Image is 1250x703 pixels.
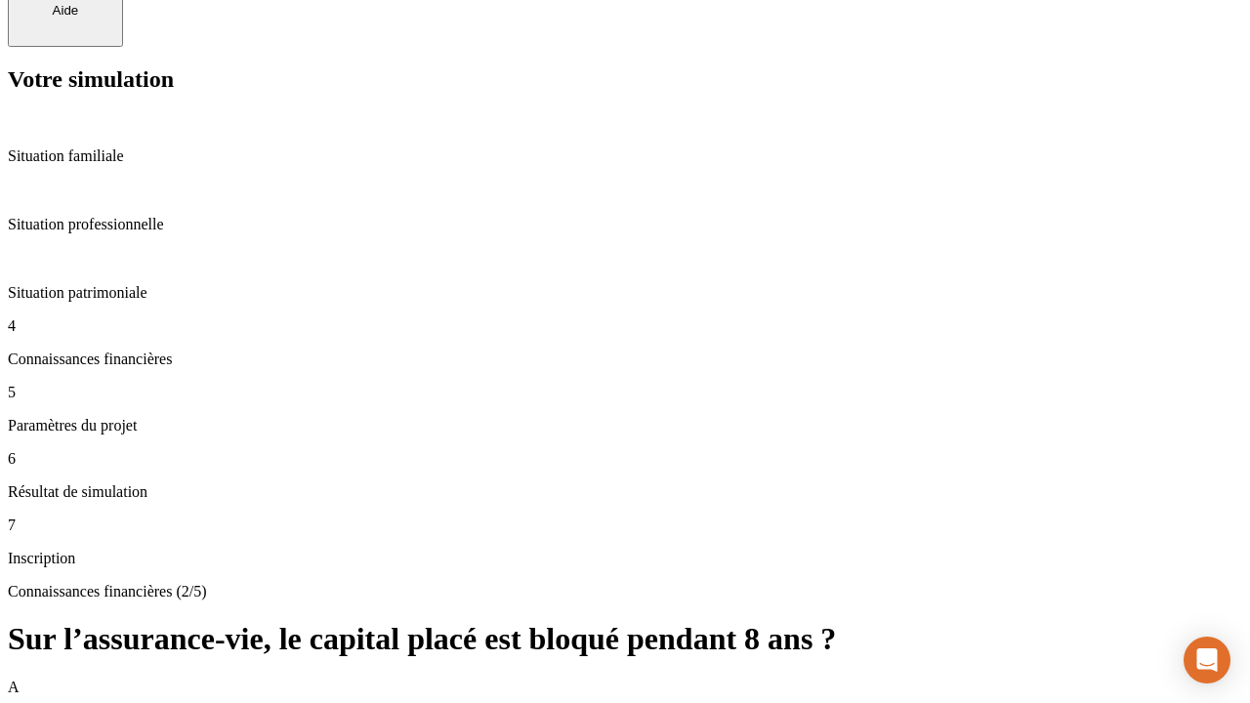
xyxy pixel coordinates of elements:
[8,66,1242,93] h2: Votre simulation
[8,550,1242,567] p: Inscription
[8,417,1242,434] p: Paramètres du projet
[8,284,1242,302] p: Situation patrimoniale
[8,216,1242,233] p: Situation professionnelle
[1184,637,1230,683] div: Open Intercom Messenger
[8,583,1242,600] p: Connaissances financières (2/5)
[8,679,1242,696] p: A
[8,450,1242,468] p: 6
[8,483,1242,501] p: Résultat de simulation
[8,621,1242,657] h1: Sur l’assurance-vie, le capital placé est bloqué pendant 8 ans ?
[16,3,115,18] div: Aide
[8,317,1242,335] p: 4
[8,384,1242,401] p: 5
[8,147,1242,165] p: Situation familiale
[8,351,1242,368] p: Connaissances financières
[8,517,1242,534] p: 7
